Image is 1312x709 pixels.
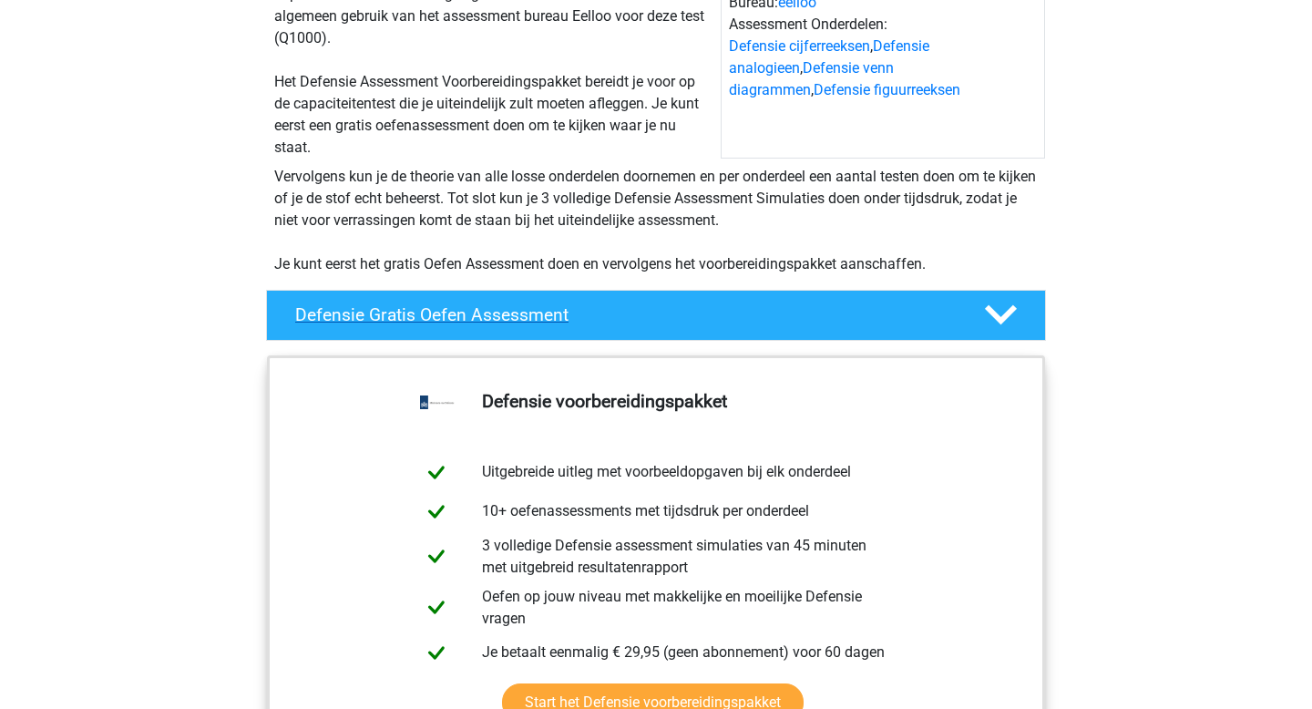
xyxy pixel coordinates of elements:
a: Defensie figuurreeksen [814,81,960,98]
a: Defensie cijferreeksen [729,37,870,55]
a: Defensie venn diagrammen [729,59,894,98]
a: Defensie analogieen [729,37,929,77]
a: Defensie Gratis Oefen Assessment [259,290,1053,341]
div: Vervolgens kun je de theorie van alle losse onderdelen doornemen en per onderdeel een aantal test... [267,166,1045,275]
h4: Defensie Gratis Oefen Assessment [295,304,955,325]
